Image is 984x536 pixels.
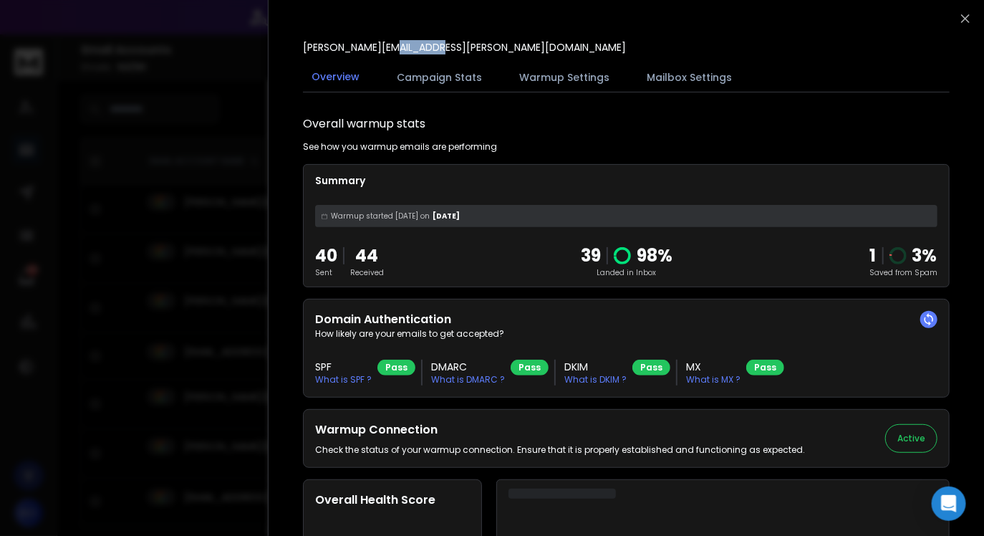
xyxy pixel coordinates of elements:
[315,267,337,278] p: Sent
[869,267,937,278] p: Saved from Spam
[331,211,430,221] span: Warmup started [DATE] on
[303,40,626,54] p: [PERSON_NAME][EMAIL_ADDRESS][PERSON_NAME][DOMAIN_NAME]
[303,61,368,94] button: Overview
[564,360,627,374] h3: DKIM
[686,374,741,386] p: What is MX ?
[564,374,627,386] p: What is DKIM ?
[431,360,505,374] h3: DMARC
[511,360,549,375] div: Pass
[637,244,672,267] p: 98 %
[932,487,966,521] div: Open Intercom Messenger
[315,205,937,227] div: [DATE]
[315,444,805,456] p: Check the status of your warmup connection. Ensure that it is properly established and functionin...
[350,244,384,267] p: 44
[315,173,937,188] p: Summary
[581,267,672,278] p: Landed in Inbox
[511,62,618,93] button: Warmup Settings
[686,360,741,374] h3: MX
[315,374,372,386] p: What is SPF ?
[303,115,425,133] h1: Overall warmup stats
[581,244,601,267] p: 39
[632,360,670,375] div: Pass
[315,328,937,340] p: How likely are your emails to get accepted?
[431,374,505,386] p: What is DMARC ?
[350,267,384,278] p: Received
[388,62,491,93] button: Campaign Stats
[315,311,937,328] h2: Domain Authentication
[870,244,877,267] strong: 1
[912,244,937,267] p: 3 %
[303,141,497,153] p: See how you warmup emails are performing
[746,360,784,375] div: Pass
[315,421,805,439] h2: Warmup Connection
[315,244,337,267] p: 40
[315,492,470,509] h2: Overall Health Score
[638,62,741,93] button: Mailbox Settings
[315,360,372,374] h3: SPF
[377,360,415,375] div: Pass
[885,424,937,453] button: Active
